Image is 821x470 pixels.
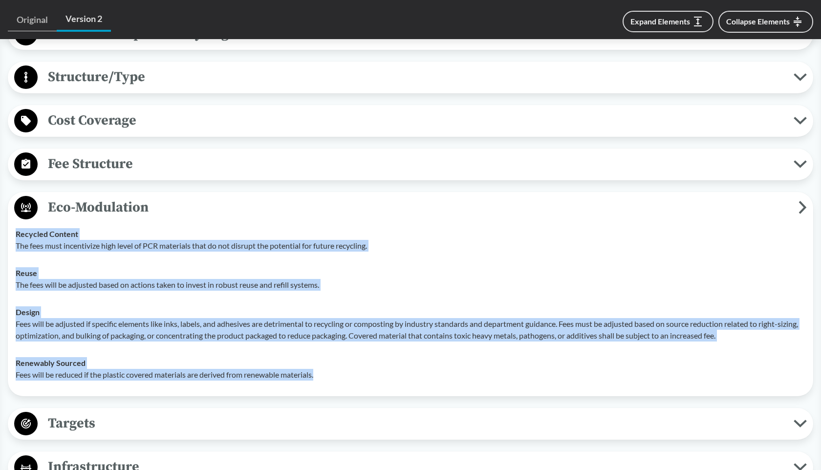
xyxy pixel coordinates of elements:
[16,229,78,238] strong: Recycled Content
[16,358,86,367] strong: Renewably Sourced
[38,412,794,434] span: Targets
[8,9,57,31] a: Original
[16,369,805,381] p: Fees will be reduced if the plastic covered materials are derived from renewable materials.
[38,196,799,218] span: Eco-Modulation
[16,307,40,317] strong: Design
[11,108,810,133] button: Cost Coverage
[718,11,813,33] button: Collapse Elements
[11,195,810,220] button: Eco-Modulation
[11,65,810,90] button: Structure/Type
[11,152,810,177] button: Fee Structure
[38,66,794,88] span: Structure/Type
[38,109,794,131] span: Cost Coverage
[57,8,111,32] a: Version 2
[16,279,805,291] p: The fees will be adjusted based on actions taken to invest in robust reuse and refill systems.
[623,11,713,32] button: Expand Elements
[11,411,810,436] button: Targets
[38,153,794,175] span: Fee Structure
[16,268,37,278] strong: Reuse
[16,318,805,342] p: Fees will be adjusted if specific elements like inks, labels, and adhesives are detrimental to re...
[16,240,805,252] p: The fees must incentivize high level of PCR materials that do not disrupt the potential for futur...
